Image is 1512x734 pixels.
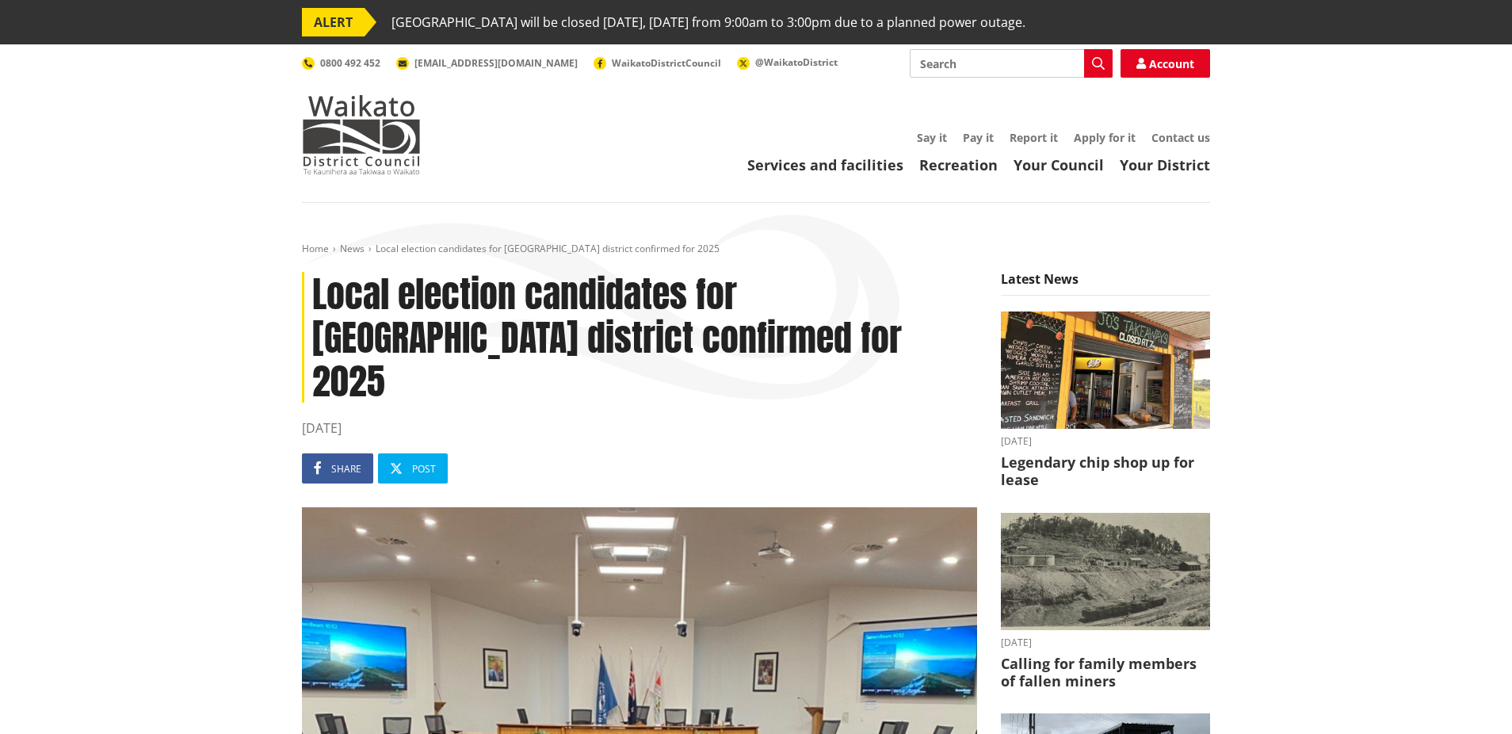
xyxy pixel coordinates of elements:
input: Search input [910,49,1113,78]
span: [EMAIL_ADDRESS][DOMAIN_NAME] [414,56,578,70]
a: Home [302,242,329,255]
a: Contact us [1151,130,1210,145]
a: Apply for it [1074,130,1136,145]
time: [DATE] [302,419,977,438]
a: Pay it [963,130,994,145]
span: [GEOGRAPHIC_DATA] will be closed [DATE], [DATE] from 9:00am to 3:00pm due to a planned power outage. [391,8,1025,36]
span: @WaikatoDistrict [755,55,838,69]
a: WaikatoDistrictCouncil [594,56,721,70]
a: A black-and-white historic photograph shows a hillside with trees, small buildings, and cylindric... [1001,513,1210,690]
time: [DATE] [1001,437,1210,446]
a: Recreation [919,155,998,174]
span: Local election candidates for [GEOGRAPHIC_DATA] district confirmed for 2025 [376,242,720,255]
img: Waikato District Council - Te Kaunihera aa Takiwaa o Waikato [302,95,421,174]
a: Post [378,453,448,484]
a: Report it [1010,130,1058,145]
img: Jo's takeaways, Papahua Reserve, Raglan [1001,312,1210,430]
img: Glen Afton Mine 1939 [1001,513,1210,631]
h3: Calling for family members of fallen miners [1001,656,1210,690]
a: Share [302,453,373,484]
a: Your District [1120,155,1210,174]
h1: Local election candidates for [GEOGRAPHIC_DATA] district confirmed for 2025 [302,272,977,403]
h3: Legendary chip shop up for lease [1001,454,1210,488]
a: Your Council [1014,155,1104,174]
a: Account [1121,49,1210,78]
h5: Latest News [1001,272,1210,296]
span: WaikatoDistrictCouncil [612,56,721,70]
a: News [340,242,365,255]
a: @WaikatoDistrict [737,55,838,69]
span: Share [331,462,361,476]
a: 0800 492 452 [302,56,380,70]
time: [DATE] [1001,638,1210,648]
span: Post [412,462,436,476]
span: 0800 492 452 [320,56,380,70]
a: Services and facilities [747,155,903,174]
nav: breadcrumb [302,243,1210,256]
span: ALERT [302,8,365,36]
a: [EMAIL_ADDRESS][DOMAIN_NAME] [396,56,578,70]
a: Say it [917,130,947,145]
a: Outdoor takeaway stand with chalkboard menus listing various foods, like burgers and chips. A fri... [1001,312,1210,489]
